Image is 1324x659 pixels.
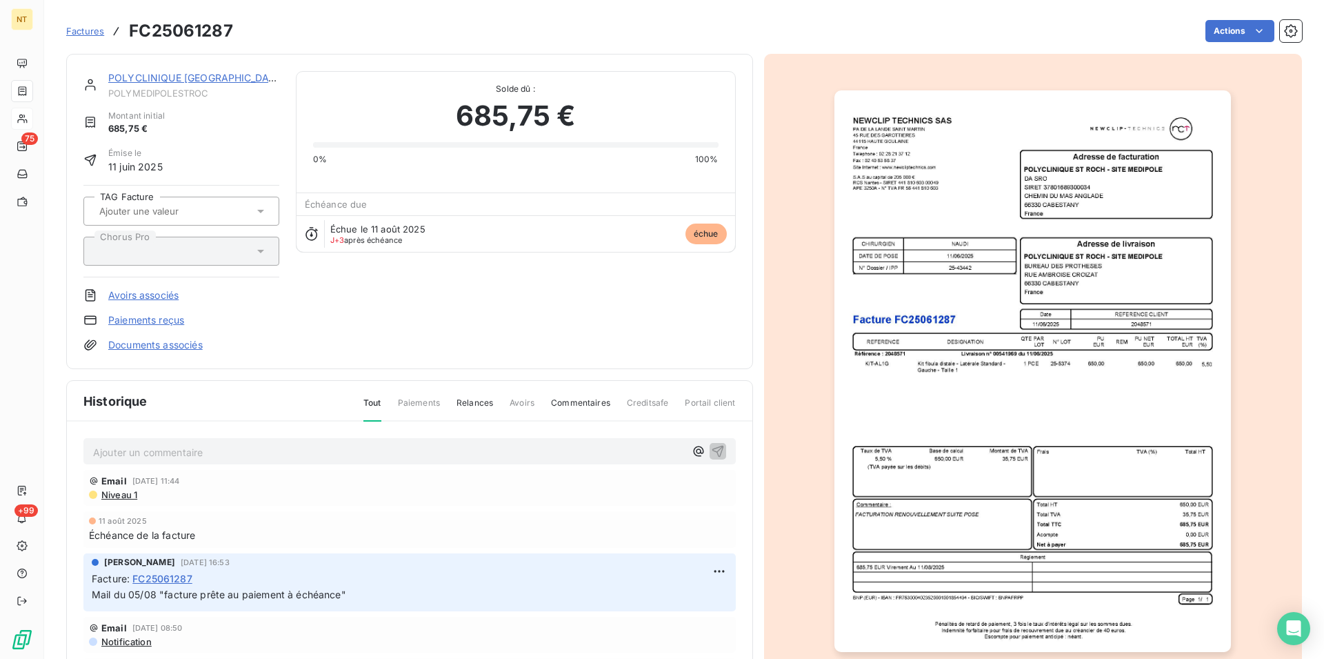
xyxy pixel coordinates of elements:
span: Échue le 11 août 2025 [330,224,425,235]
span: Historique [83,392,148,411]
span: Notification [100,636,152,647]
span: Mail du 05/08 "facture prête au paiement à échéance" [92,589,346,600]
span: [DATE] 16:53 [181,558,230,567]
span: après échéance [330,236,403,244]
span: Email [101,475,127,486]
span: Tout [363,397,381,422]
img: Logo LeanPay [11,629,33,651]
span: Commentaires [551,397,610,420]
span: Paiements [398,397,440,420]
a: 75 [11,135,32,157]
span: POLYMEDIPOLESTROC [108,88,279,99]
span: Solde dû : [313,83,719,95]
span: Émise le [108,147,163,159]
span: [DATE] 11:44 [132,477,180,485]
a: Avoirs associés [108,288,179,302]
span: Niveau 1 [100,489,137,500]
input: Ajouter une valeur [98,205,237,217]
span: Avoirs [510,397,534,420]
div: NT [11,8,33,30]
span: 685,75 € [456,95,575,137]
span: Relances [457,397,493,420]
button: Actions [1205,20,1274,42]
a: Factures [66,24,104,38]
span: échue [685,224,727,244]
a: POLYCLINIQUE [GEOGRAPHIC_DATA] - SITE MEDIPOL [108,72,363,83]
span: Factures [66,26,104,37]
span: [PERSON_NAME] [104,556,175,569]
span: 75 [21,132,38,145]
img: invoice_thumbnail [834,90,1231,652]
span: Portail client [685,397,735,420]
span: Creditsafe [627,397,669,420]
span: 685,75 € [108,122,165,136]
span: 100% [695,153,719,166]
span: 11 juin 2025 [108,159,163,174]
div: Open Intercom Messenger [1277,612,1310,645]
a: Documents associés [108,338,203,352]
span: FC25061287 [132,571,192,586]
span: J+3 [330,235,344,245]
span: 0% [313,153,327,166]
span: Échéance due [305,199,368,210]
span: Montant initial [108,110,165,122]
span: Échéance de la facture [89,528,195,542]
span: Email [101,622,127,633]
h3: FC25061287 [129,19,233,43]
span: +99 [14,504,38,517]
span: [DATE] 08:50 [132,624,183,632]
span: 11 août 2025 [99,517,147,525]
span: Facture : [92,571,130,586]
a: Paiements reçus [108,313,184,327]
